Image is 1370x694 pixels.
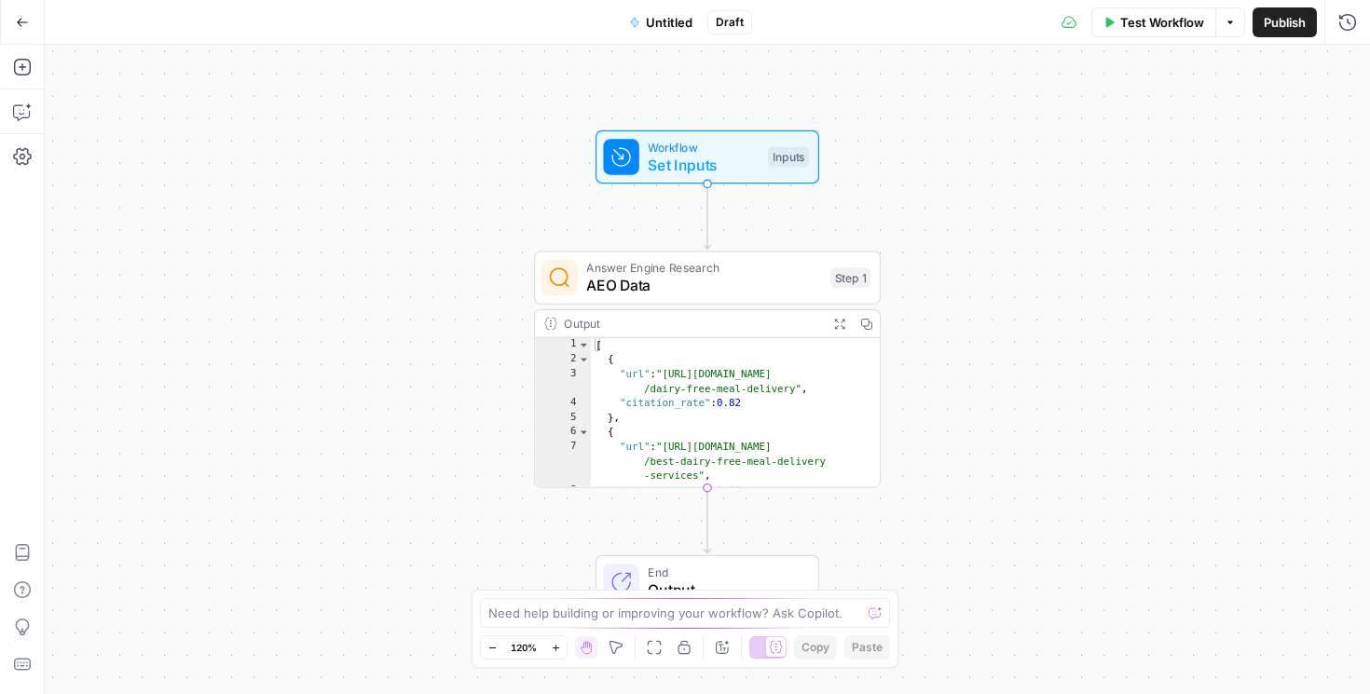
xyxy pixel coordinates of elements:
[578,426,590,441] span: Toggle code folding, rows 6 through 9
[535,396,591,411] div: 4
[844,635,890,660] button: Paste
[578,353,590,368] span: Toggle code folding, rows 2 through 5
[535,367,591,396] div: 3
[534,130,881,184] div: WorkflowSet InputsInputs
[794,635,837,660] button: Copy
[586,275,821,297] span: AEO Data
[1253,7,1317,37] button: Publish
[852,639,883,656] span: Paste
[648,578,800,601] span: Output
[1264,13,1306,32] span: Publish
[648,154,759,176] span: Set Inputs
[618,7,704,37] button: Untitled
[704,488,710,553] g: Edge from step_1 to end
[535,440,591,483] div: 7
[564,315,819,333] div: Output
[716,14,744,31] span: Draft
[1120,13,1204,32] span: Test Workflow
[801,639,829,656] span: Copy
[534,555,881,609] div: EndOutput
[535,426,591,441] div: 6
[535,353,591,368] div: 2
[511,640,537,655] span: 120%
[534,251,881,487] div: Answer Engine ResearchAEO DataStep 1Output[ { "url":"[URL][DOMAIN_NAME] /dairy-free-meal-delivery...
[648,138,759,156] span: Workflow
[646,13,692,32] span: Untitled
[535,338,591,353] div: 1
[648,563,800,580] span: End
[578,338,590,353] span: Toggle code folding, rows 1 through 406
[586,259,821,277] span: Answer Engine Research
[830,267,870,288] div: Step 1
[704,184,710,249] g: Edge from start to step_1
[535,411,591,426] div: 5
[535,483,591,498] div: 8
[1091,7,1215,37] button: Test Workflow
[768,147,809,168] div: Inputs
